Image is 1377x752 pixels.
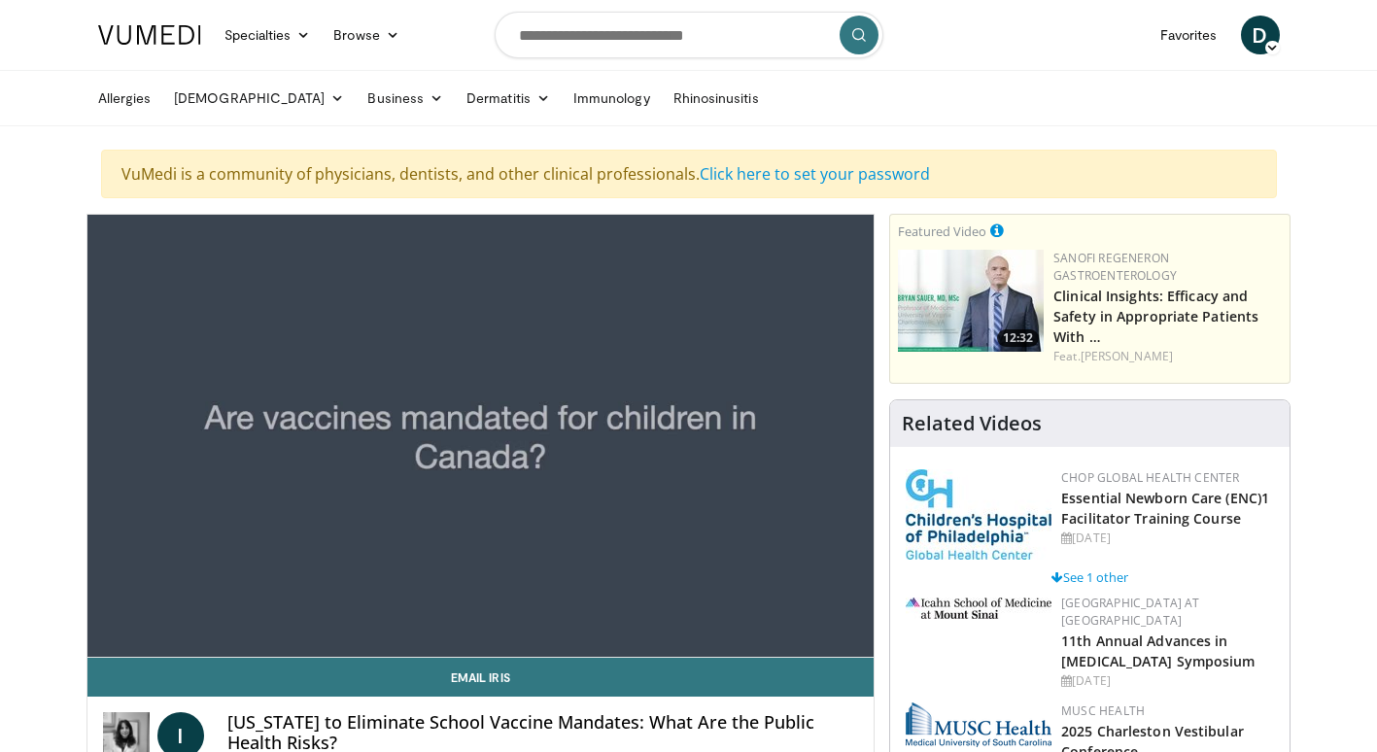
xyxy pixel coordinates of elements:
img: 28791e84-01ee-459c-8a20-346b708451fc.webp.150x105_q85_autocrop_double_scale_upscale_version-0.2.png [906,702,1051,747]
a: MUSC Health [1061,702,1145,719]
a: Click here to set your password [700,163,930,185]
a: See 1 other [1051,568,1128,586]
h4: Related Videos [902,412,1042,435]
a: [PERSON_NAME] [1081,348,1173,364]
a: Specialties [213,16,323,54]
a: Email Iris [87,658,875,697]
a: D [1241,16,1280,54]
input: Search topics, interventions [495,12,883,58]
a: 12:32 [898,250,1044,352]
a: Essential Newborn Care (ENC)1 Facilitator Training Course [1061,489,1269,528]
a: Sanofi Regeneron Gastroenterology [1053,250,1177,284]
img: bf9ce42c-6823-4735-9d6f-bc9dbebbcf2c.png.150x105_q85_crop-smart_upscale.jpg [898,250,1044,352]
a: Business [356,79,455,118]
div: Feat. [1053,348,1282,365]
a: Browse [322,16,411,54]
a: Allergies [86,79,163,118]
a: CHOP Global Health Center [1061,469,1239,486]
div: [DATE] [1061,530,1274,547]
a: Dermatitis [455,79,562,118]
img: 3aa743c9-7c3f-4fab-9978-1464b9dbe89c.png.150x105_q85_autocrop_double_scale_upscale_version-0.2.jpg [906,598,1051,619]
span: 12:32 [997,329,1039,347]
a: Favorites [1149,16,1229,54]
a: Clinical Insights: Efficacy and Safety in Appropriate Patients With … [1053,287,1258,346]
div: VuMedi is a community of physicians, dentists, and other clinical professionals. [101,150,1277,198]
small: Featured Video [898,222,986,240]
a: 11th Annual Advances in [MEDICAL_DATA] Symposium [1061,632,1255,670]
div: [DATE] [1061,672,1274,690]
img: VuMedi Logo [98,25,201,45]
a: Immunology [562,79,662,118]
a: [GEOGRAPHIC_DATA] at [GEOGRAPHIC_DATA] [1061,595,1199,629]
a: Rhinosinusitis [662,79,771,118]
a: [DEMOGRAPHIC_DATA] [162,79,356,118]
video-js: Video Player [87,215,875,658]
img: 8fbf8b72-0f77-40e1-90f4-9648163fd298.jpg.150x105_q85_autocrop_double_scale_upscale_version-0.2.jpg [906,469,1051,560]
